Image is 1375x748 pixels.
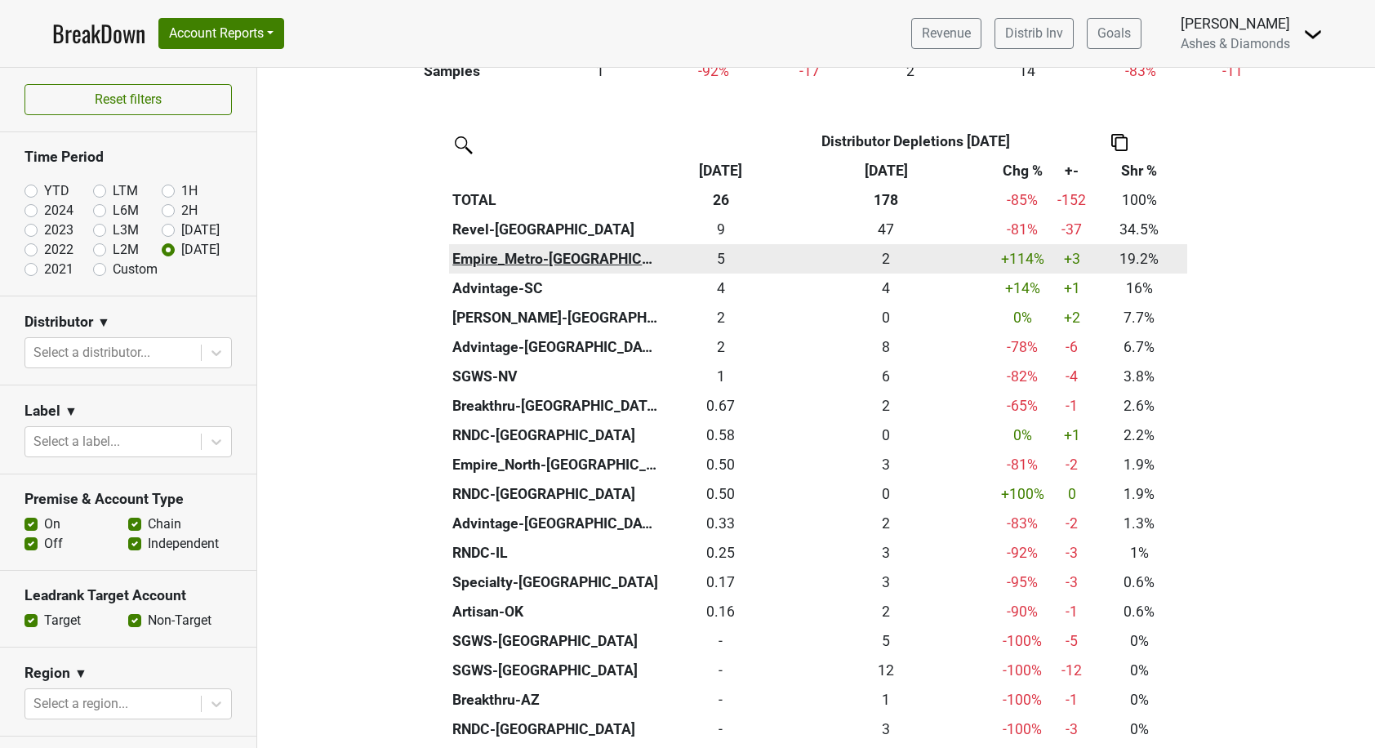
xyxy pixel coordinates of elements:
[65,402,78,421] span: ▼
[783,483,990,505] div: 0
[662,685,779,715] td: 0
[148,611,211,630] label: Non-Target
[1056,454,1088,475] div: -2
[1056,395,1088,416] div: -1
[779,391,993,421] th: 1.919
[24,84,232,115] button: Reset filters
[44,514,60,534] label: On
[1057,192,1086,208] span: -152
[666,366,775,387] div: 1
[993,303,1052,332] td: 0 %
[1092,421,1187,450] td: 2.2%
[1092,391,1187,421] td: 2.6%
[449,215,663,244] th: Revel-[GEOGRAPHIC_DATA]
[662,421,779,450] td: 0.584
[449,362,663,391] th: SGWS-NV
[363,56,542,86] th: Samples
[911,18,981,49] a: Revenue
[662,626,779,656] td: 0
[1092,450,1187,479] td: 1.9%
[662,597,779,626] td: 0.16
[449,421,663,450] th: RNDC-[GEOGRAPHIC_DATA]
[993,450,1052,479] td: -81 %
[24,149,232,166] h3: Time Period
[666,483,775,505] div: 0.50
[449,479,663,509] th: RNDC-[GEOGRAPHIC_DATA]
[148,534,219,554] label: Independent
[779,156,993,185] th: Aug '24: activate to sort column ascending
[993,215,1052,244] td: -81 %
[449,568,663,597] th: Specialty-[GEOGRAPHIC_DATA]
[1092,303,1187,332] td: 7.7%
[993,685,1052,715] td: -100 %
[662,538,779,568] td: 0.25
[1181,36,1290,51] span: Ashes & Diamonds
[24,403,60,420] h3: Label
[97,313,110,332] span: ▼
[666,630,775,652] div: -
[666,278,775,299] div: 4
[783,601,990,622] div: 2
[666,689,775,710] div: -
[1303,24,1323,44] img: Dropdown Menu
[768,56,852,86] td: -17
[779,244,993,274] th: 2.333
[1056,219,1088,240] div: -37
[1111,134,1128,151] img: Copy to clipboard
[993,274,1052,303] td: +14 %
[995,18,1074,49] a: Distrib Inv
[1092,362,1187,391] td: 3.8%
[662,332,779,362] td: 1.75
[783,366,990,387] div: 6
[1007,192,1038,208] span: -85%
[779,450,993,479] th: 2.667
[449,450,663,479] th: Empire_North-[GEOGRAPHIC_DATA]
[783,689,990,710] div: 1
[449,391,663,421] th: Breakthru-[GEOGRAPHIC_DATA]
[783,454,990,475] div: 3
[1092,274,1187,303] td: 16%
[1092,185,1187,215] td: 100%
[783,336,990,358] div: 8
[666,542,775,563] div: 0.25
[449,185,663,215] th: TOTAL
[779,479,993,509] th: 0.250
[779,332,993,362] th: 7.930
[662,244,779,274] td: 5
[779,274,993,303] th: 3.670
[1056,660,1088,681] div: -12
[1056,601,1088,622] div: -1
[1092,332,1187,362] td: 6.7%
[1086,56,1195,86] td: -83 %
[666,307,775,328] div: 2
[44,260,73,279] label: 2021
[181,240,220,260] label: [DATE]
[449,656,663,685] th: SGWS-[GEOGRAPHIC_DATA]
[993,509,1052,538] td: -83 %
[662,185,779,215] th: 26
[449,538,663,568] th: RNDC-IL
[783,542,990,563] div: 3
[44,220,73,240] label: 2023
[181,181,198,201] label: 1H
[783,660,990,681] div: 12
[24,491,232,508] h3: Premise & Account Type
[449,131,475,157] img: filter
[1092,538,1187,568] td: 1%
[148,514,181,534] label: Chain
[24,314,93,331] h3: Distributor
[449,332,663,362] th: Advintage-[GEOGRAPHIC_DATA]
[1056,278,1088,299] div: +1
[113,181,138,201] label: LTM
[779,509,993,538] th: 1.910
[449,509,663,538] th: Advintage-[GEOGRAPHIC_DATA]
[662,715,779,744] td: 0
[1092,479,1187,509] td: 1.9%
[662,303,779,332] td: 2
[779,656,993,685] th: 11.917
[1056,513,1088,534] div: -2
[993,626,1052,656] td: -100 %
[779,185,993,215] th: 178
[662,479,779,509] td: 0.5
[1092,156,1187,185] th: Shr %: activate to sort column ascending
